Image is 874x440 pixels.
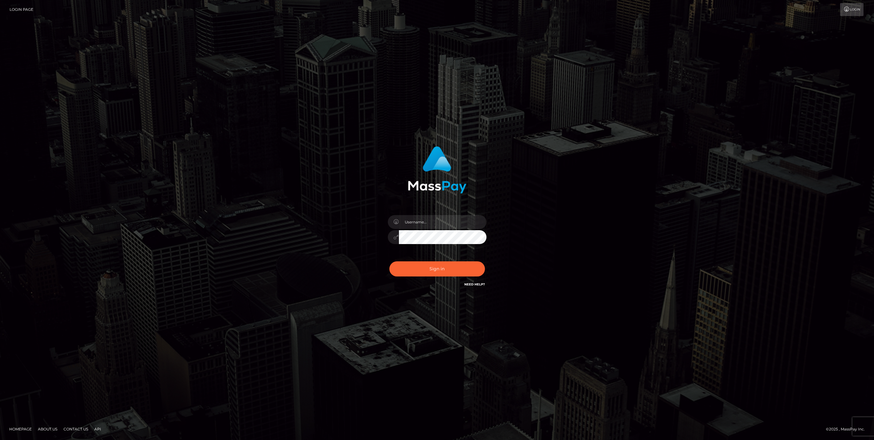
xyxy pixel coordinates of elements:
[35,424,60,434] a: About Us
[826,426,869,433] div: © 2025 , MassPay Inc.
[92,424,104,434] a: API
[7,424,34,434] a: Homepage
[399,215,486,229] input: Username...
[389,261,485,276] button: Sign in
[464,282,485,286] a: Need Help?
[61,424,91,434] a: Contact Us
[408,146,466,193] img: MassPay Login
[840,3,864,16] a: Login
[10,3,33,16] a: Login Page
